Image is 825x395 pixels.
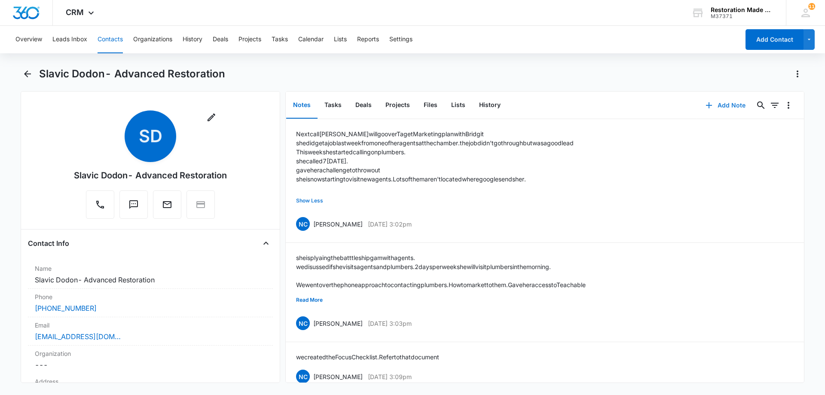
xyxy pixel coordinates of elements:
[808,3,815,10] div: notifications count
[296,217,310,231] span: NC
[389,26,412,53] button: Settings
[259,236,273,250] button: Close
[791,67,804,81] button: Actions
[35,377,266,386] label: Address
[119,190,148,219] button: Text
[296,165,574,175] p: gave her a challenge to throw out
[35,321,266,330] label: Email
[746,29,804,50] button: Add Contact
[35,360,266,370] dd: ---
[119,204,148,211] a: Text
[86,190,114,219] button: Call
[754,98,768,112] button: Search...
[444,92,472,119] button: Lists
[35,264,266,273] label: Name
[298,26,324,53] button: Calendar
[808,3,815,10] span: 11
[782,98,795,112] button: Overflow Menu
[98,26,123,53] button: Contacts
[768,98,782,112] button: Filters
[296,129,574,138] p: Next call [PERSON_NAME] will go over Taget Marketing plan with Bridgit
[28,238,69,248] h4: Contact Info
[21,67,34,81] button: Back
[153,190,181,219] button: Email
[379,92,417,119] button: Projects
[711,6,773,13] div: account name
[348,92,379,119] button: Deals
[313,220,363,229] p: [PERSON_NAME]
[153,204,181,211] a: Email
[368,372,412,381] p: [DATE] 3:09pm
[35,275,266,285] dd: Slavic Dodon- Advanced Restoration
[368,319,412,328] p: [DATE] 3:03pm
[296,262,586,271] p: we disussed if she visits agents and plumbers. 2 days per week she will visit plumbers in the mor...
[28,260,273,289] div: NameSlavic Dodon- Advanced Restoration
[296,156,574,165] p: she called 7 [DATE].
[334,26,347,53] button: Lists
[296,175,574,184] p: she is now starting to visit new agents. Lots of them aren't located where google sends her.
[711,13,773,19] div: account id
[133,26,172,53] button: Organizations
[272,26,288,53] button: Tasks
[296,147,574,156] p: This week she started calling on plumbers.
[86,204,114,211] a: Call
[15,26,42,53] button: Overview
[125,110,176,162] span: SD
[183,26,202,53] button: History
[296,352,439,361] p: we created the Focus Checklist. Refer to that document
[74,169,227,182] div: Slavic Dodon- Advanced Restoration
[35,303,97,313] a: [PHONE_NUMBER]
[313,372,363,381] p: [PERSON_NAME]
[286,92,318,119] button: Notes
[296,370,310,383] span: NC
[697,95,754,116] button: Add Note
[28,289,273,317] div: Phone[PHONE_NUMBER]
[66,8,84,17] span: CRM
[296,280,586,289] p: We went over the phone approach to contacting plumbers. How to market to them. Gave her access to...
[296,316,310,330] span: NC
[318,92,348,119] button: Tasks
[213,26,228,53] button: Deals
[296,292,323,308] button: Read More
[35,349,266,358] label: Organization
[357,26,379,53] button: Reports
[368,220,412,229] p: [DATE] 3:02pm
[39,67,225,80] h1: Slavic Dodon- Advanced Restoration
[35,292,266,301] label: Phone
[238,26,261,53] button: Projects
[28,317,273,346] div: Email[EMAIL_ADDRESS][DOMAIN_NAME]
[296,193,323,209] button: Show Less
[296,138,574,147] p: she did get a job last week from one of her agents at the chamber. the job didn't go through but ...
[28,346,273,374] div: Organization---
[52,26,87,53] button: Leads Inbox
[296,253,586,262] p: she is plyaing the batttleship gam with agents.
[35,331,121,342] a: [EMAIL_ADDRESS][DOMAIN_NAME]
[313,319,363,328] p: [PERSON_NAME]
[417,92,444,119] button: Files
[472,92,507,119] button: History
